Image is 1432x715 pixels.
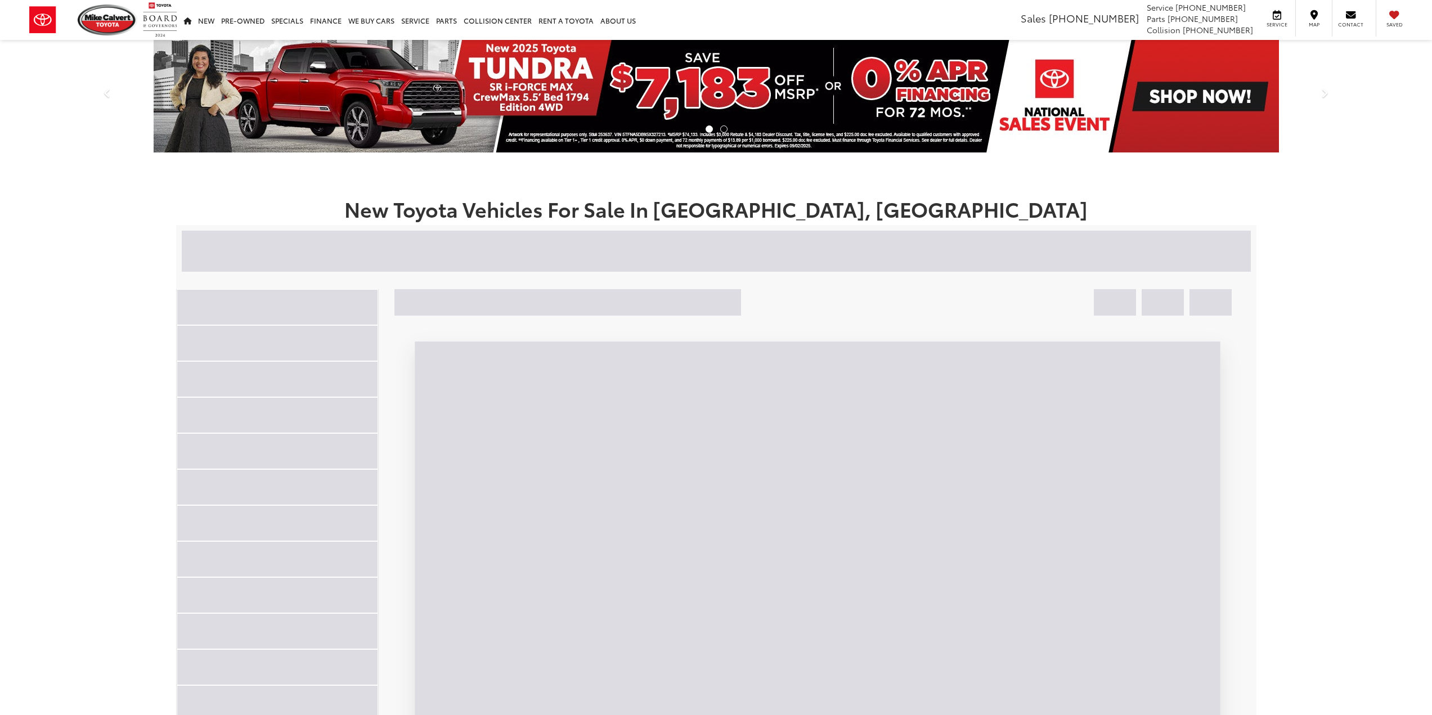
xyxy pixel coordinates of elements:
span: Parts [1147,13,1165,24]
span: Map [1301,21,1326,28]
span: Sales [1021,11,1046,25]
img: Mike Calvert Toyota [78,5,137,35]
span: Contact [1338,21,1363,28]
span: Service [1147,2,1173,13]
span: Saved [1382,21,1407,28]
span: [PHONE_NUMBER] [1049,11,1139,25]
span: [PHONE_NUMBER] [1168,13,1238,24]
span: [PHONE_NUMBER] [1183,24,1253,35]
span: Collision [1147,24,1180,35]
span: [PHONE_NUMBER] [1175,2,1246,13]
span: Service [1264,21,1290,28]
img: New 2025 Toyota Tundra [154,40,1279,152]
